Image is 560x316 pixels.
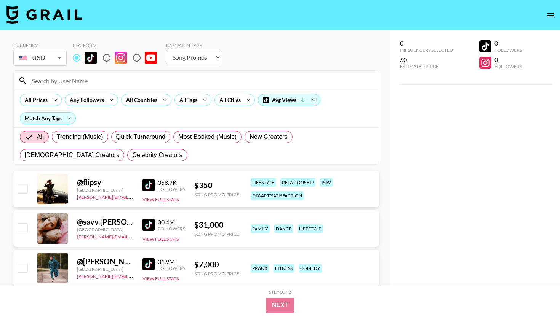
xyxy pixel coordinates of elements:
span: Celebrity Creators [132,151,182,160]
div: Campaign Type [166,43,221,48]
div: Song Promo Price [194,271,239,276]
div: diy/art/satisfaction [251,191,304,200]
div: Song Promo Price [194,231,239,237]
div: $ 350 [194,181,239,190]
div: 30.4M [158,218,185,226]
div: $ 7,000 [194,260,239,269]
div: dance [274,224,293,233]
span: All [37,132,44,141]
div: Avg Views [258,94,320,106]
div: Step 1 of 2 [269,289,291,295]
div: Currency [13,43,67,48]
span: [DEMOGRAPHIC_DATA] Creators [25,151,120,160]
div: [GEOGRAPHIC_DATA] [77,266,133,272]
span: Most Booked (Music) [178,132,237,141]
div: All Tags [175,94,199,106]
img: TikTok [142,179,155,191]
div: lifestyle [251,178,276,187]
div: [GEOGRAPHIC_DATA] [77,187,133,193]
input: Search by User Name [27,75,374,87]
div: USD [15,51,65,65]
div: $ 31,000 [194,220,239,230]
div: Platform [73,43,163,48]
span: Trending (Music) [57,132,103,141]
div: All Countries [122,94,159,106]
img: TikTok [142,258,155,270]
img: TikTok [85,52,97,64]
button: View Full Stats [142,197,179,202]
a: [PERSON_NAME][EMAIL_ADDRESS][DOMAIN_NAME] [77,193,190,200]
div: fitness [274,264,294,273]
div: Followers [158,265,185,271]
img: YouTube [145,52,157,64]
div: Followers [158,186,185,192]
div: [GEOGRAPHIC_DATA] [77,227,133,232]
div: pov [320,178,333,187]
div: Song Promo Price [194,192,239,197]
div: 0 [494,40,522,47]
div: Influencers Selected [400,47,453,53]
div: @ [PERSON_NAME].[PERSON_NAME] [77,257,133,266]
div: lifestyle [298,224,323,233]
div: Followers [158,226,185,232]
img: Instagram [115,52,127,64]
button: open drawer [543,8,558,23]
div: 0 [494,56,522,64]
div: comedy [299,264,322,273]
a: [PERSON_NAME][EMAIL_ADDRESS][DOMAIN_NAME] [77,232,190,240]
div: $0 [400,56,453,64]
div: @ flipsy [77,178,133,187]
span: Quick Turnaround [116,132,166,141]
img: TikTok [142,219,155,231]
div: 31.9M [158,258,185,265]
button: View Full Stats [142,276,179,281]
div: 358.7K [158,179,185,186]
div: family [251,224,270,233]
div: All Prices [20,94,49,106]
div: prank [251,264,269,273]
img: Grail Talent [6,5,82,24]
div: Match Any Tags [20,113,75,124]
div: All Cities [215,94,242,106]
div: Followers [494,47,522,53]
div: Followers [494,64,522,69]
div: 0 [400,40,453,47]
div: @ savv.[PERSON_NAME] [77,217,133,227]
div: relationship [280,178,315,187]
div: Estimated Price [400,64,453,69]
div: Any Followers [65,94,106,106]
iframe: Drift Widget Chat Controller [522,278,551,307]
button: Next [266,298,294,313]
span: New Creators [250,132,288,141]
button: View Full Stats [142,236,179,242]
a: [PERSON_NAME][EMAIL_ADDRESS][DOMAIN_NAME] [77,272,190,279]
